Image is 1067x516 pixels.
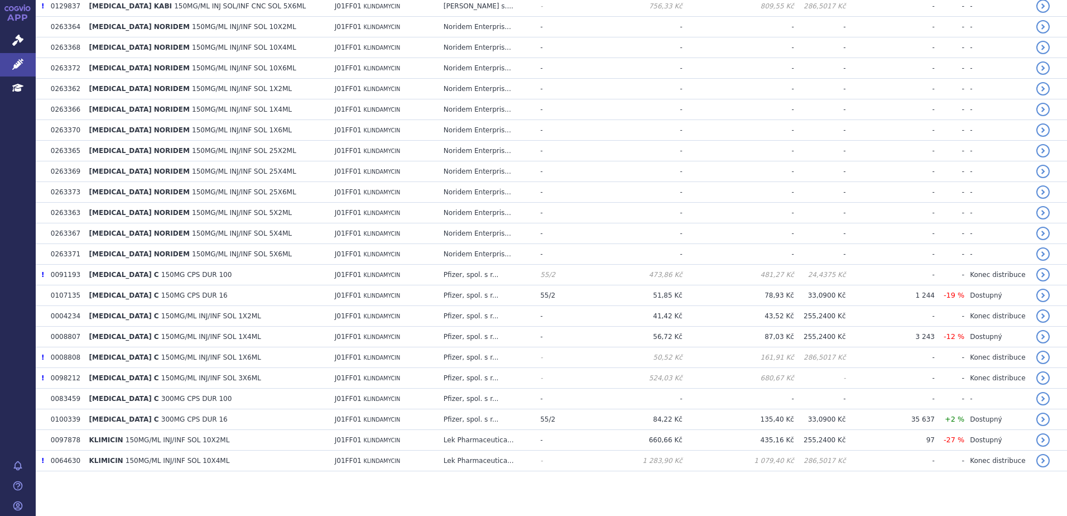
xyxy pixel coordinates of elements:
[578,347,683,368] td: 50,52 Kč
[335,168,362,175] span: J01FF01
[683,141,794,161] td: -
[1036,289,1050,302] a: detail
[1036,392,1050,405] a: detail
[935,368,964,389] td: -
[335,353,362,361] span: J01FF01
[935,244,964,265] td: -
[794,17,846,37] td: -
[161,333,261,341] span: 150MG/ML INJ/INF SOL 1X4ML
[964,17,1031,37] td: -
[45,182,84,203] td: 0263373
[438,368,535,389] td: Pfizer, spol. s r...
[794,327,846,347] td: 255,2400 Kč
[535,17,578,37] td: -
[794,182,846,203] td: -
[794,203,846,223] td: -
[192,209,292,217] span: 150MG/ML INJ/INF SOL 5X2ML
[578,79,683,99] td: -
[935,182,964,203] td: -
[535,182,578,203] td: -
[540,271,555,279] span: 55/2
[45,285,84,306] td: 0107135
[1036,20,1050,34] a: detail
[192,126,292,134] span: 150MG/ML INJ/INF SOL 1X6ML
[45,120,84,141] td: 0263370
[683,182,794,203] td: -
[794,409,846,430] td: 33,0900 Kč
[964,37,1031,58] td: -
[846,223,935,244] td: -
[45,327,84,347] td: 0008807
[438,141,535,161] td: Noridem Enterpris...
[535,120,578,141] td: -
[964,389,1031,409] td: -
[364,293,401,299] span: KLINDAMYCIN
[1036,123,1050,137] a: detail
[535,347,578,368] td: -
[438,265,535,285] td: Pfizer, spol. s r...
[41,2,44,10] span: Poslední data tohoto produktu jsou ze SCAU platného k 01.03.2020.
[535,58,578,79] td: -
[935,223,964,244] td: -
[683,203,794,223] td: -
[89,85,190,93] span: [MEDICAL_DATA] NORIDEM
[161,374,261,382] span: 150MG/ML INJ/INF SOL 3X6ML
[1036,165,1050,178] a: detail
[935,58,964,79] td: -
[1036,41,1050,54] a: detail
[41,374,44,382] span: Poslední data tohoto produktu jsou ze SCAU platného k 01.05.2014.
[846,265,935,285] td: -
[89,126,190,134] span: [MEDICAL_DATA] NORIDEM
[438,223,535,244] td: Noridem Enterpris...
[535,244,578,265] td: -
[683,161,794,182] td: -
[45,161,84,182] td: 0263369
[578,306,683,327] td: 41,42 Kč
[1036,330,1050,343] a: detail
[846,161,935,182] td: -
[161,415,228,423] span: 300MG CPS DUR 16
[192,168,296,175] span: 150MG/ML INJ/INF SOL 25X4ML
[335,415,362,423] span: J01FF01
[846,203,935,223] td: -
[683,120,794,141] td: -
[45,265,84,285] td: 0091193
[964,161,1031,182] td: -
[45,347,84,368] td: 0008808
[335,64,362,72] span: J01FF01
[683,368,794,389] td: 680,67 Kč
[535,389,578,409] td: -
[535,223,578,244] td: -
[161,292,228,299] span: 150MG CPS DUR 16
[1036,454,1050,467] a: detail
[535,203,578,223] td: -
[846,58,935,79] td: -
[89,209,190,217] span: [MEDICAL_DATA] NORIDEM
[89,44,190,51] span: [MEDICAL_DATA] NORIDEM
[364,189,401,195] span: KLINDAMYCIN
[45,389,84,409] td: 0083459
[683,389,794,409] td: -
[945,415,964,423] span: +2 %
[438,37,535,58] td: Noridem Enterpris...
[846,389,935,409] td: -
[578,285,683,306] td: 51,85 Kč
[438,409,535,430] td: Pfizer, spol. s r...
[846,99,935,120] td: -
[1036,351,1050,364] a: detail
[89,333,159,341] span: [MEDICAL_DATA] C
[438,99,535,120] td: Noridem Enterpris...
[89,292,159,299] span: [MEDICAL_DATA] C
[364,334,401,340] span: KLINDAMYCIN
[335,126,362,134] span: J01FF01
[964,203,1031,223] td: -
[192,230,292,237] span: 150MG/ML INJ/INF SOL 5X4ML
[335,106,362,113] span: J01FF01
[578,368,683,389] td: 524,03 Kč
[438,58,535,79] td: Noridem Enterpris...
[335,250,362,258] span: J01FF01
[364,417,401,423] span: KLINDAMYCIN
[794,244,846,265] td: -
[535,37,578,58] td: -
[535,99,578,120] td: -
